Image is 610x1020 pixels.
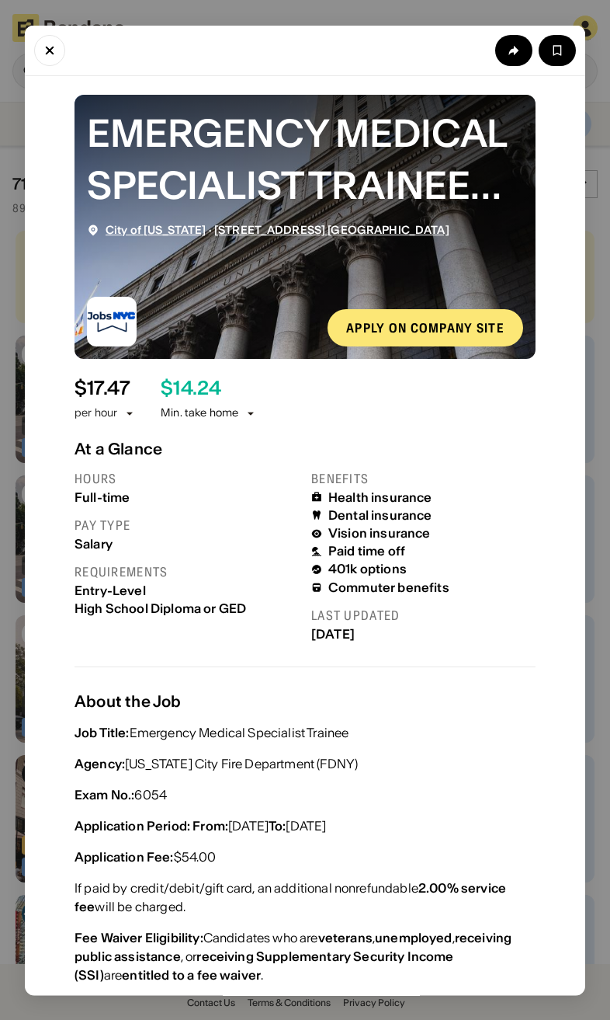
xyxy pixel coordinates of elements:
div: EMERGENCY MEDICAL SPECIALIST TRAINEE Exam No. 6054 [87,106,523,211]
div: Full-time [75,489,299,504]
div: Pay type [75,517,299,533]
div: Paid time off [328,544,405,559]
div: Commuter benefits [328,580,449,594]
div: Application Fee: [75,848,174,864]
div: Candidates who are , , , or are . [75,928,535,983]
div: 6054 [75,785,167,803]
div: [DATE] [311,626,535,641]
div: High School Diploma or GED [75,601,299,615]
div: veterans [318,929,373,945]
div: Requirements [75,563,299,580]
div: Application Period: [75,817,190,833]
img: City of New York logo [87,296,137,346]
div: At a Glance [75,439,535,458]
div: receiving Supplementary Security Income (SSI) [75,948,454,982]
div: About the Job [75,691,535,710]
div: Health insurance [328,489,432,504]
div: $ 14.24 [161,377,221,399]
div: [US_STATE] City Fire Department (FDNY) [75,754,358,772]
div: Hours [75,470,299,486]
div: entitled to a fee waiver [122,966,261,982]
button: Close [34,34,65,65]
div: Dental insurance [328,507,432,522]
div: $ 17.47 [75,377,130,399]
div: Fee Waiver Eligibility: [75,929,203,945]
div: Salary [75,536,299,551]
a: [STREET_ADDRESS] [GEOGRAPHIC_DATA] [214,222,449,236]
div: From: [192,817,228,833]
div: 401k options [328,562,407,576]
div: If paid by credit/debit/gift card, an additional nonrefundable will be charged. [75,878,535,915]
a: Apply on company site [328,308,523,346]
a: City of [US_STATE] [106,222,206,236]
div: Exam No.: [75,786,134,802]
div: Min. take home [161,406,257,421]
div: Agency: [75,755,125,771]
div: · [106,223,449,236]
div: Job Title: [75,724,130,740]
div: Entry-Level [75,583,299,597]
div: To: [269,817,286,833]
div: Last updated [311,607,535,623]
div: Emergency Medical Specialist Trainee [75,722,348,741]
div: unemployed [375,929,452,945]
div: Apply on company site [346,321,504,333]
div: Benefits [311,470,535,486]
div: per hour [75,406,117,421]
div: $54.00 [75,847,217,865]
div: Vision insurance [328,526,431,541]
div: [DATE] [DATE] [75,816,326,834]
